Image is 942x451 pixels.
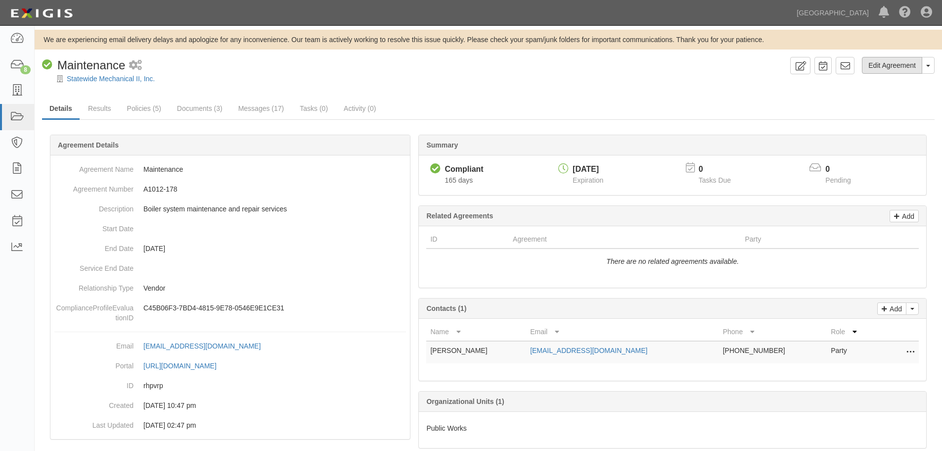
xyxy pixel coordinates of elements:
[526,323,719,341] th: Email
[54,278,134,293] dt: Relationship Type
[825,164,863,175] p: 0
[827,323,879,341] th: Role
[143,341,261,351] div: [EMAIL_ADDRESS][DOMAIN_NAME]
[54,258,134,273] dt: Service End Date
[530,347,647,354] a: [EMAIL_ADDRESS][DOMAIN_NAME]
[54,179,134,194] dt: Agreement Number
[573,176,603,184] span: Expiration
[890,210,919,222] a: Add
[129,60,142,71] i: 2 scheduled workflows
[573,164,603,175] div: [DATE]
[741,230,875,249] th: Party
[426,212,493,220] b: Related Agreements
[231,99,292,118] a: Messages (17)
[54,356,134,371] dt: Portal
[35,35,942,45] div: We are experiencing email delivery delays and apologize for any inconvenience. Our team is active...
[719,323,827,341] th: Phone
[42,99,80,120] a: Details
[426,323,526,341] th: Name
[877,302,906,315] a: Add
[81,99,119,118] a: Results
[827,341,879,363] td: Party
[54,199,134,214] dt: Description
[20,65,31,74] div: 8
[336,99,383,118] a: Activity (0)
[430,164,441,174] i: Compliant
[54,278,406,298] dd: Vendor
[54,219,134,234] dt: Start Date
[426,141,458,149] b: Summary
[509,230,741,249] th: Agreement
[54,396,134,410] dt: Created
[54,159,134,174] dt: Agreement Name
[825,176,851,184] span: Pending
[54,376,134,391] dt: ID
[426,398,504,405] b: Organizational Units (1)
[143,342,271,350] a: [EMAIL_ADDRESS][DOMAIN_NAME]
[445,176,473,184] span: Since 03/07/2025
[887,303,902,314] p: Add
[426,230,509,249] th: ID
[143,204,406,214] p: Boiler system maintenance and repair services
[426,424,466,432] span: Public Works
[143,303,406,313] p: C45B06F3-7BD4-4815-9E78-0546E9E1CE31
[699,164,743,175] p: 0
[699,176,731,184] span: Tasks Due
[42,60,52,70] i: Compliant
[7,4,76,22] img: logo-5460c22ac91f19d4615b14bd174203de0afe785f0fc80cf4dbbc73dc1793850b.png
[445,164,483,175] div: Compliant
[54,239,406,258] dd: [DATE]
[54,415,134,430] dt: Last Updated
[426,304,466,312] b: Contacts (1)
[54,239,134,253] dt: End Date
[899,210,914,222] p: Add
[58,141,119,149] b: Agreement Details
[792,3,874,23] a: [GEOGRAPHIC_DATA]
[42,57,125,74] div: Maintenance
[426,341,526,363] td: [PERSON_NAME]
[54,298,134,323] dt: ComplianceProfileEvaluationID
[54,376,406,396] dd: rhpvrp
[54,159,406,179] dd: Maintenance
[719,341,827,363] td: [PHONE_NUMBER]
[606,257,739,265] i: There are no related agreements available.
[54,415,406,435] dd: [DATE] 02:47 pm
[57,58,125,72] span: Maintenance
[54,396,406,415] dd: [DATE] 10:47 pm
[292,99,335,118] a: Tasks (0)
[54,336,134,351] dt: Email
[899,7,911,19] i: Help Center - Complianz
[120,99,169,118] a: Policies (5)
[170,99,230,118] a: Documents (3)
[54,179,406,199] dd: A1012-178
[67,75,155,83] a: Statewide Mechanical II, Inc.
[862,57,922,74] a: Edit Agreement
[143,362,227,370] a: [URL][DOMAIN_NAME]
